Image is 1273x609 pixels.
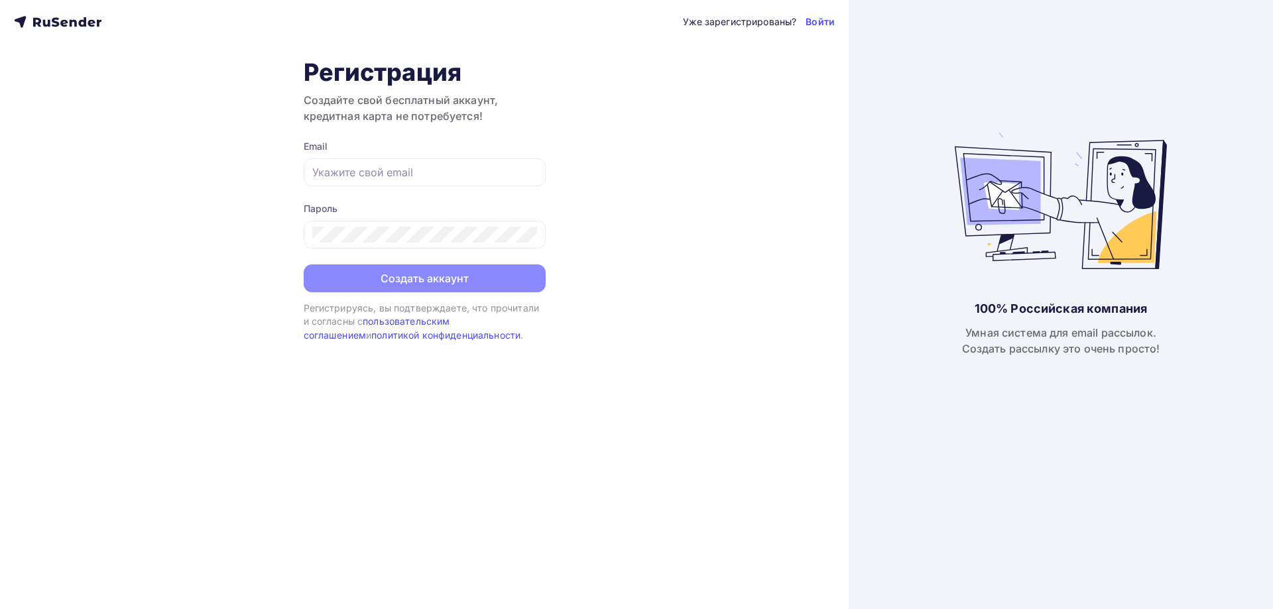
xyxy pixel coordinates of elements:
div: Email [304,140,546,153]
div: Пароль [304,202,546,215]
a: Войти [806,15,835,28]
div: Умная система для email рассылок. Создать рассылку это очень просто! [962,325,1160,357]
h3: Создайте свой бесплатный аккаунт, кредитная карта не потребуется! [304,92,546,124]
div: 100% Российская компания [975,301,1147,317]
div: Уже зарегистрированы? [683,15,796,28]
button: Создать аккаунт [304,264,546,292]
a: пользовательским соглашением [304,315,450,340]
input: Укажите свой email [312,164,537,180]
h1: Регистрация [304,58,546,87]
a: политикой конфиденциальности [371,329,520,341]
div: Регистрируясь, вы подтверждаете, что прочитали и согласны с и . [304,302,546,342]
